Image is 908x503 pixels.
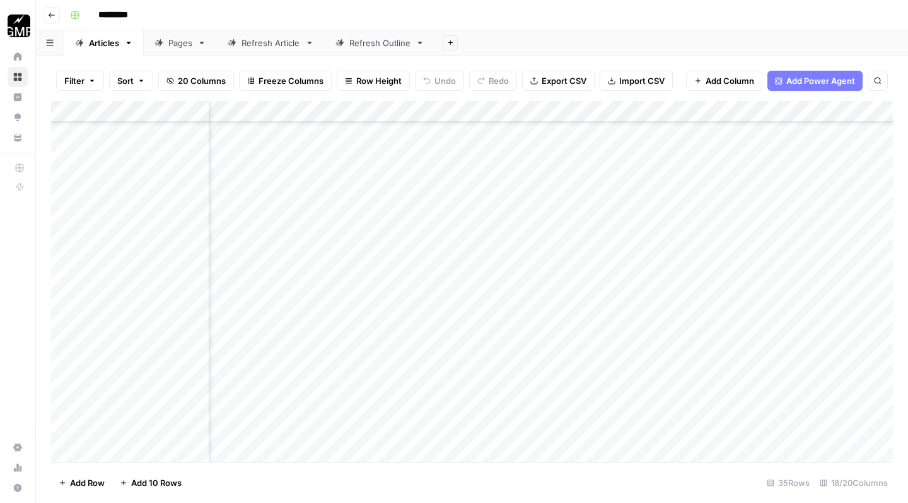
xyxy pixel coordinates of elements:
[8,15,30,37] img: Growth Marketing Pro Logo
[112,473,189,493] button: Add 10 Rows
[762,473,815,493] div: 35 Rows
[144,30,217,56] a: Pages
[64,74,84,87] span: Filter
[8,478,28,498] button: Help + Support
[434,74,456,87] span: Undo
[786,74,855,87] span: Add Power Agent
[356,74,402,87] span: Row Height
[8,87,28,107] a: Insights
[686,71,762,91] button: Add Column
[542,74,586,87] span: Export CSV
[8,10,28,42] button: Workspace: Growth Marketing Pro
[619,74,665,87] span: Import CSV
[239,71,332,91] button: Freeze Columns
[56,71,104,91] button: Filter
[815,473,893,493] div: 18/20 Columns
[8,437,28,458] a: Settings
[337,71,410,91] button: Row Height
[109,71,153,91] button: Sort
[242,37,300,49] div: Refresh Article
[8,47,28,67] a: Home
[522,71,595,91] button: Export CSV
[259,74,323,87] span: Freeze Columns
[8,107,28,127] a: Opportunities
[8,67,28,87] a: Browse
[325,30,435,56] a: Refresh Outline
[8,458,28,478] a: Usage
[489,74,509,87] span: Redo
[706,74,754,87] span: Add Column
[51,473,112,493] button: Add Row
[217,30,325,56] a: Refresh Article
[8,127,28,148] a: Your Data
[168,37,192,49] div: Pages
[349,37,410,49] div: Refresh Outline
[117,74,134,87] span: Sort
[415,71,464,91] button: Undo
[469,71,517,91] button: Redo
[178,74,226,87] span: 20 Columns
[64,30,144,56] a: Articles
[70,476,105,489] span: Add Row
[767,71,863,91] button: Add Power Agent
[131,476,182,489] span: Add 10 Rows
[89,37,119,49] div: Articles
[600,71,673,91] button: Import CSV
[158,71,234,91] button: 20 Columns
